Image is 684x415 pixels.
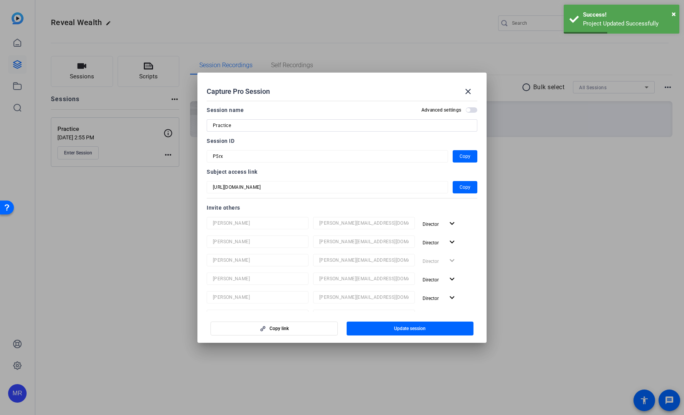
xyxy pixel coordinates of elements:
button: Director [419,235,460,249]
div: Session ID [207,136,477,146]
input: Name... [213,256,302,265]
span: Director [423,222,439,227]
button: Director [419,310,460,324]
mat-icon: expand_more [447,274,457,284]
span: Update session [394,325,426,332]
button: Update session [347,322,474,335]
input: Email... [319,293,409,302]
span: Copy [460,183,470,192]
button: Close [672,8,676,20]
input: Session OTP [213,152,442,161]
input: Enter Session Name [213,121,471,130]
input: Name... [213,237,302,246]
button: Copy [453,150,477,163]
div: Subject access link [207,167,477,176]
mat-icon: expand_more [447,293,457,303]
button: Director [419,291,460,305]
button: Director [419,273,460,286]
span: Director [423,296,439,301]
input: Email... [319,256,409,265]
button: Director [419,217,460,231]
span: Copy [460,152,470,161]
input: Name... [213,293,302,302]
input: Name... [213,311,302,320]
div: Success! [583,10,674,19]
span: × [672,9,676,19]
span: Director [423,240,439,246]
div: Session name [207,105,244,115]
input: Name... [213,274,302,283]
button: Copy [453,181,477,193]
mat-icon: expand_more [447,219,457,229]
h2: Advanced settings [421,107,461,113]
input: Session OTP [213,183,442,192]
span: Copy link [270,325,289,332]
mat-icon: close [463,87,473,96]
input: Name... [213,219,302,228]
button: Copy link [211,322,338,335]
div: Invite others [207,203,477,212]
input: Email... [319,237,409,246]
div: Project Updated Successfully [583,19,674,28]
input: Email... [319,311,409,320]
input: Email... [319,274,409,283]
mat-icon: expand_more [447,312,457,321]
input: Email... [319,219,409,228]
div: Capture Pro Session [207,82,477,101]
span: Director [423,277,439,283]
mat-icon: expand_more [447,237,457,247]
